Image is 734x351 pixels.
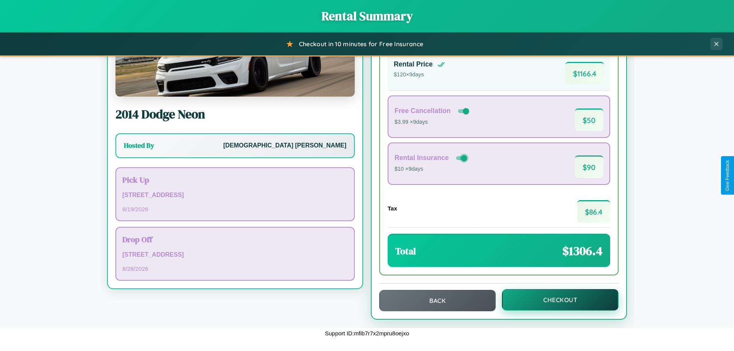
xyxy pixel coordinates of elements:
[122,249,348,260] p: [STREET_ADDRESS]
[577,200,610,223] span: $ 86.4
[115,106,355,123] h2: 2014 Dodge Neon
[575,155,603,178] span: $ 90
[325,328,409,338] p: Support ID: mfib7r7x2mpru8oejxo
[395,245,416,257] h3: Total
[299,40,423,48] span: Checkout in 10 minutes for Free Insurance
[502,289,619,311] button: Checkout
[395,107,451,115] h4: Free Cancellation
[395,154,449,162] h4: Rental Insurance
[388,205,397,212] h4: Tax
[562,243,602,259] span: $ 1306.4
[122,190,348,201] p: [STREET_ADDRESS]
[122,234,348,245] h3: Drop Off
[115,20,355,97] img: Dodge Neon
[394,60,433,68] h4: Rental Price
[122,204,348,214] p: 8 / 19 / 2026
[395,164,469,174] p: $10 × 9 days
[124,141,154,150] h3: Hosted By
[395,117,471,127] p: $3.99 × 9 days
[379,290,496,311] button: Back
[575,108,603,131] span: $ 50
[565,62,604,84] span: $ 1166.4
[122,264,348,274] p: 8 / 28 / 2026
[725,160,730,191] div: Give Feedback
[8,8,726,24] h1: Rental Summary
[122,174,348,185] h3: Pick Up
[223,140,346,151] p: [DEMOGRAPHIC_DATA] [PERSON_NAME]
[394,70,445,80] p: $ 120 × 9 days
